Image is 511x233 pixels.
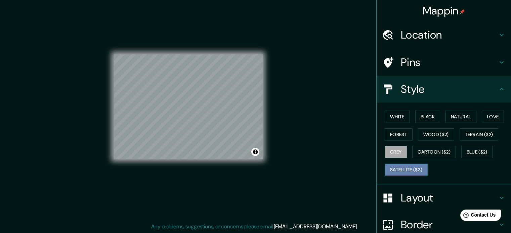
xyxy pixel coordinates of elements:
div: Layout [377,184,511,211]
button: Forest [385,128,413,141]
button: Love [482,111,504,123]
img: pin-icon.png [460,9,465,14]
h4: Pins [401,56,498,69]
button: White [385,111,410,123]
h4: Border [401,218,498,231]
button: Satellite ($3) [385,164,428,176]
button: Terrain ($2) [460,128,499,141]
button: Cartoon ($2) [412,146,456,158]
button: Blue ($2) [461,146,493,158]
canvas: Map [114,54,263,159]
button: Black [415,111,440,123]
h4: Mappin [423,4,465,17]
h4: Layout [401,191,498,205]
button: Natural [445,111,476,123]
button: Grey [385,146,407,158]
button: Wood ($2) [418,128,454,141]
h4: Style [401,82,498,96]
h4: Location [401,28,498,42]
a: [EMAIL_ADDRESS][DOMAIN_NAME] [274,223,357,230]
div: Style [377,76,511,103]
div: . [358,223,359,231]
div: Pins [377,49,511,76]
div: Location [377,21,511,48]
iframe: Help widget launcher [451,207,504,226]
div: . [359,223,360,231]
p: Any problems, suggestions, or concerns please email . [151,223,358,231]
button: Toggle attribution [251,148,259,156]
